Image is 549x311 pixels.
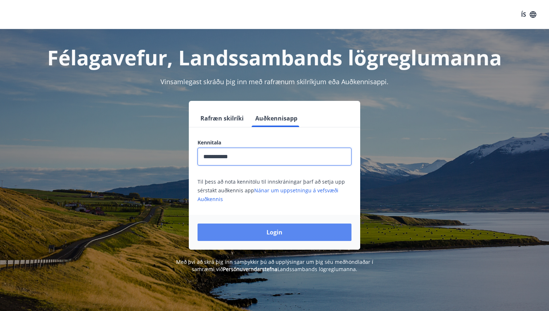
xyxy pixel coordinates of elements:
[198,139,351,146] label: Kennitala
[252,110,300,127] button: Auðkennisapp
[22,44,527,71] h1: Félagavefur, Landssambands lögreglumanna
[223,266,277,273] a: Persónuverndarstefna
[198,224,351,241] button: Login
[198,178,345,202] span: Til þess að nota kennitölu til innskráningar þarf að setja upp sérstakt auðkennis app
[160,77,389,86] span: Vinsamlegast skráðu þig inn með rafrænum skilríkjum eða Auðkennisappi.
[517,8,540,21] button: ÍS
[198,187,338,202] a: Nánar um uppsetningu á vefsvæði Auðkennis
[198,110,247,127] button: Rafræn skilríki
[176,258,373,273] span: Með því að skrá þig inn samþykkir þú að upplýsingar um þig séu meðhöndlaðar í samræmi við Landssa...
